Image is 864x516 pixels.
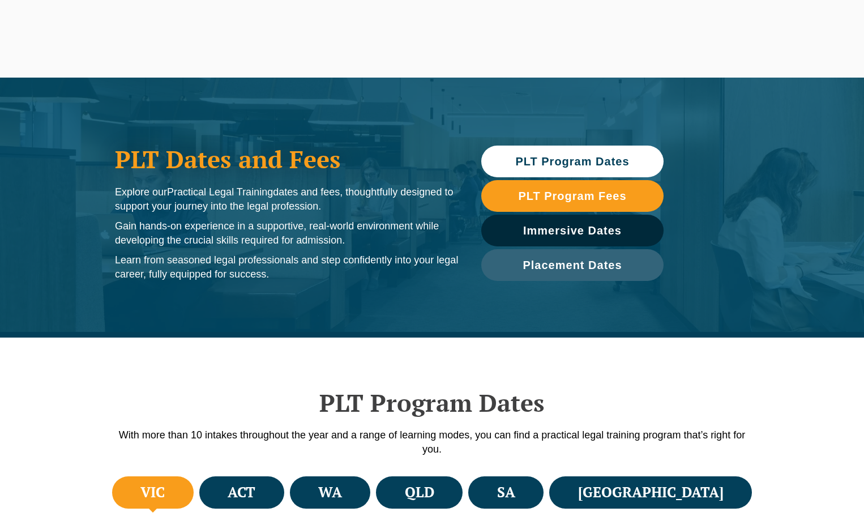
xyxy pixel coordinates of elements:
p: Explore our dates and fees, thoughtfully designed to support your journey into the legal profession. [115,185,459,214]
span: Placement Dates [523,259,622,271]
h4: SA [497,483,515,502]
a: PLT Program Dates [481,146,664,177]
span: PLT Program Fees [518,190,626,202]
h4: WA [318,483,342,502]
span: Practical Legal Training [167,186,273,198]
h2: PLT Program Dates [109,389,755,417]
p: Learn from seasoned legal professionals and step confidently into your legal career, fully equipp... [115,253,459,282]
h1: PLT Dates and Fees [115,145,459,173]
h4: QLD [405,483,434,502]
h4: VIC [140,483,165,502]
p: With more than 10 intakes throughout the year and a range of learning modes, you can find a pract... [109,428,755,457]
a: PLT Program Fees [481,180,664,212]
span: PLT Program Dates [515,156,629,167]
a: Immersive Dates [481,215,664,246]
a: Placement Dates [481,249,664,281]
h4: ACT [228,483,255,502]
span: Immersive Dates [523,225,622,236]
p: Gain hands-on experience in a supportive, real-world environment while developing the crucial ski... [115,219,459,248]
h4: [GEOGRAPHIC_DATA] [578,483,724,502]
